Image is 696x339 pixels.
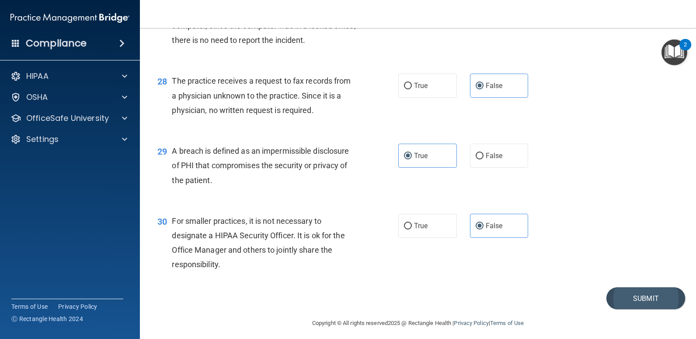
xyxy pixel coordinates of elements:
input: True [404,223,412,230]
span: True [414,222,428,230]
input: False [476,153,484,159]
span: True [414,152,428,160]
span: Ⓒ Rectangle Health 2024 [11,314,83,323]
a: HIPAA [10,71,127,81]
p: OfficeSafe University [26,113,109,124]
a: Settings [10,134,127,145]
span: True [414,81,428,90]
a: Privacy Policy [58,302,97,311]
span: The practice receives a request to fax records from a physician unknown to the practice. Since it... [172,76,351,114]
span: A breach is defined as an impermissible disclosure of PHI that compromises the security or privac... [172,146,349,184]
input: True [404,83,412,89]
span: 30 [157,216,167,227]
span: 29 [157,146,167,157]
img: PMB logo [10,9,129,27]
span: False [486,152,503,160]
button: Submit [606,287,685,310]
span: False [486,81,503,90]
iframe: Drift Widget Chat Controller [652,279,686,312]
span: False [486,222,503,230]
a: Privacy Policy [454,320,488,326]
div: Copyright © All rights reserved 2025 @ Rectangle Health | | [258,309,578,337]
a: Terms of Use [490,320,524,326]
input: False [476,223,484,230]
a: Terms of Use [11,302,48,311]
h4: Compliance [26,37,87,49]
p: HIPAA [26,71,49,81]
span: For smaller practices, it is not necessary to designate a HIPAA Security Officer. It is ok for th... [172,216,345,269]
p: Settings [26,134,59,145]
input: True [404,153,412,159]
a: OSHA [10,92,127,102]
a: OfficeSafe University [10,113,127,124]
button: Open Resource Center, 2 new notifications [661,39,687,65]
div: 2 [684,45,687,56]
span: 28 [157,76,167,87]
p: OSHA [26,92,48,102]
input: False [476,83,484,89]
